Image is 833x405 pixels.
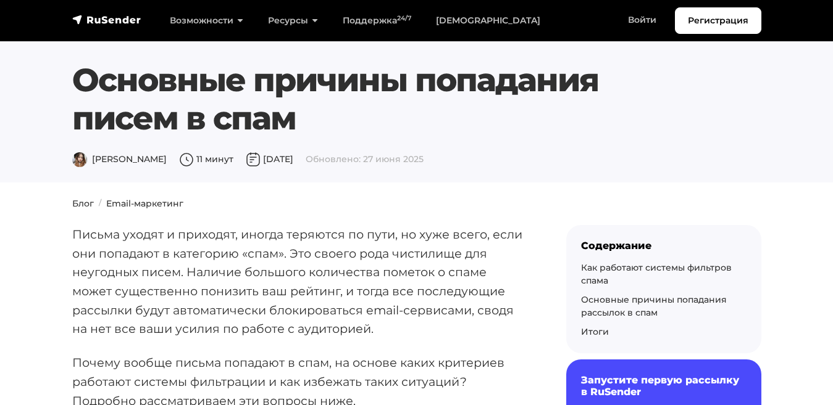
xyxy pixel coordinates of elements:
img: Время чтения [179,152,194,167]
li: Email-маркетинг [94,197,183,210]
span: Обновлено: 27 июня 2025 [306,153,424,165]
p: Письма уходят и приходят, иногда теряются по пути, но хуже всего, если они попадают в категорию «... [72,225,527,338]
span: [DATE] [246,153,293,165]
h1: Основные причины попадания писем в спам [72,61,703,138]
h6: Запустите первую рассылку в RuSender [581,374,747,398]
a: Войти [616,7,669,33]
a: Итоги [581,326,609,337]
a: Возможности [157,8,256,33]
nav: breadcrumb [65,197,769,210]
a: [DEMOGRAPHIC_DATA] [424,8,553,33]
sup: 24/7 [397,14,411,22]
span: [PERSON_NAME] [72,153,167,165]
img: Дата публикации [246,152,261,167]
a: Регистрация [675,7,761,34]
a: Блог [72,198,94,209]
a: Ресурсы [256,8,330,33]
img: RuSender [72,14,141,26]
span: 11 минут [179,153,233,165]
div: Содержание [581,240,747,252]
a: Как работают системы фильтров спама [581,262,732,286]
a: Поддержка24/7 [330,8,424,33]
a: Основные причины попадания рассылок в спам [581,294,727,318]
